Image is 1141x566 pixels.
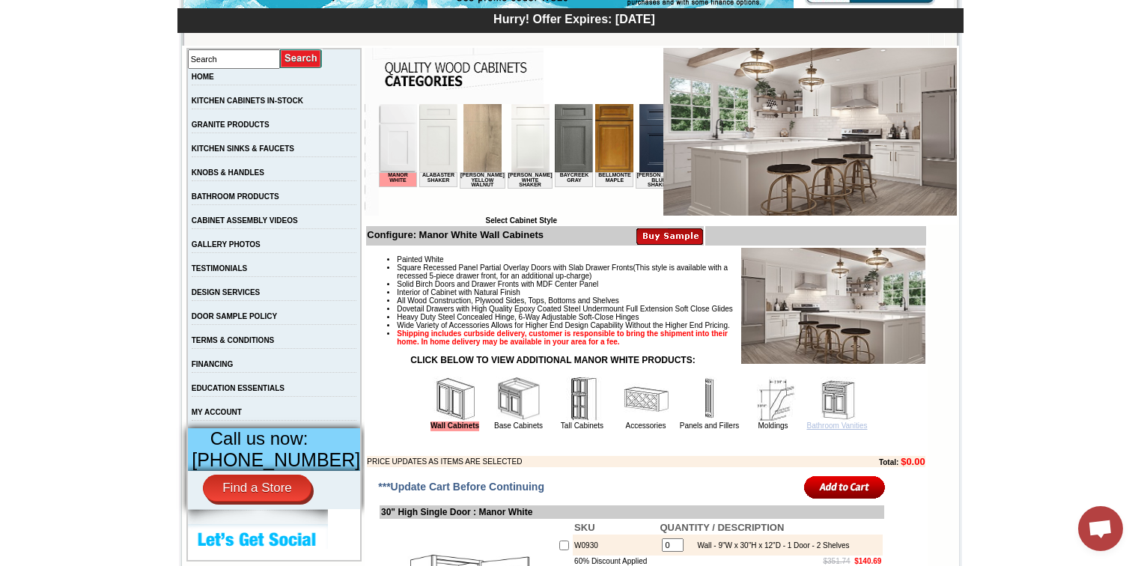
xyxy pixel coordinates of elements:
td: PRICE UPDATES AS ITEMS ARE SELECTED [367,456,797,467]
input: Submit [280,49,323,69]
b: Select Cabinet Style [485,216,557,225]
img: Wall Cabinets [433,377,478,422]
a: MY ACCOUNT [192,408,242,416]
a: GRANITE PRODUCTS [192,121,270,129]
span: Solid Birch Doors and Drawer Fronts with MDF Center Panel [397,280,598,288]
a: Tall Cabinets [561,422,603,430]
input: Add to Cart [804,475,886,499]
a: Moldings [758,422,788,430]
span: Call us now: [210,428,308,448]
img: Manor White [663,48,957,216]
td: [PERSON_NAME] Blue Shaker [257,68,302,85]
td: W0930 [573,535,658,556]
a: EDUCATION ESSENTIALS [192,384,285,392]
td: 30" High Single Door : Manor White [380,505,884,519]
span: (This style is available with a recessed 5-piece drawer front, for an additional up-charge) [397,264,728,280]
a: TERMS & CONDITIONS [192,336,275,344]
img: Accessories [624,377,669,422]
strong: Shipping includes curbside delivery, customer is responsible to bring the shipment into their hom... [397,329,728,346]
img: Bathroom Vanities [815,377,859,422]
a: HOME [192,73,214,81]
a: DESIGN SERVICES [192,288,261,296]
span: Interior of Cabinet with Natural Finish [397,288,520,296]
a: KNOBS & HANDLES [192,168,264,177]
img: Product Image [741,248,925,364]
b: SKU [574,522,594,533]
a: Open chat [1078,506,1123,551]
b: Total: [879,458,898,466]
span: All Wood Construction, Plywood Sides, Tops, Bottoms and Shelves [397,296,618,305]
b: $0.00 [901,456,925,467]
a: GALLERY PHOTOS [192,240,261,249]
span: [PHONE_NUMBER] [192,449,360,470]
b: QUANTITY / DESCRIPTION [660,522,784,533]
b: $140.69 [854,557,881,565]
span: Heavy Duty Steel Concealed Hinge, 6-Way Adjustable Soft-Close Hinges [397,313,639,321]
div: Wall - 9"W x 30"H x 12"D - 1 Door - 2 Shelves [690,541,849,550]
b: Configure: Manor White Wall Cabinets [367,229,544,240]
a: Find a Store [203,475,311,502]
span: Dovetail Drawers with High Quality Epoxy Coated Steel Undermount Full Extension Soft Close Glides [397,305,733,313]
a: Base Cabinets [494,422,543,430]
span: ***Update Cart Before Continuing [378,481,544,493]
a: KITCHEN CABINETS IN-STOCK [192,97,303,105]
a: KITCHEN SINKS & FAUCETS [192,144,294,153]
div: Hurry! Offer Expires: [DATE] [185,10,964,26]
a: CABINET ASSEMBLY VIDEOS [192,216,298,225]
img: Tall Cabinets [560,377,605,422]
s: $351.74 [824,557,851,565]
img: Moldings [751,377,796,422]
a: BATHROOM PRODUCTS [192,192,279,201]
span: Painted White [397,255,443,264]
a: Panels and Fillers [680,422,739,430]
strong: CLICK BELOW TO VIEW ADDITIONAL MANOR WHITE PRODUCTS: [410,355,695,365]
img: Base Cabinets [496,377,541,422]
span: Wide Variety of Accessories Allows for Higher End Design Capability Without the Higher End Pricing. [397,321,729,329]
a: Bathroom Vanities [807,422,868,430]
span: Square Recessed Panel Partial Overlay Doors with Slab Drawer Fronts [397,264,728,280]
a: TESTIMONIALS [192,264,247,273]
a: DOOR SAMPLE POLICY [192,312,277,320]
a: Wall Cabinets [430,422,479,431]
a: Accessories [626,422,666,430]
a: FINANCING [192,360,234,368]
img: Panels and Fillers [687,377,732,422]
iframe: Browser incompatible [379,104,663,216]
